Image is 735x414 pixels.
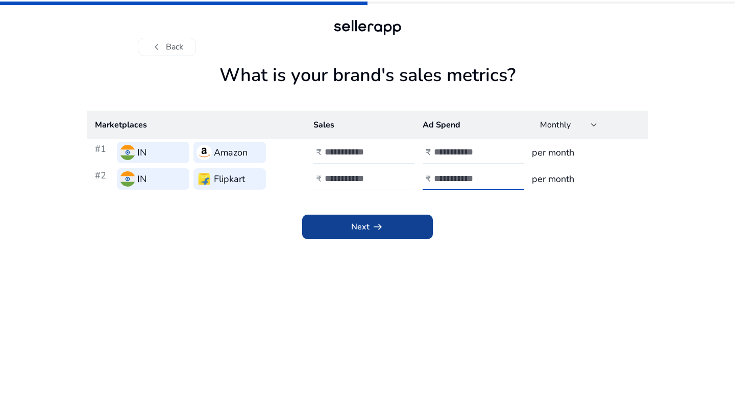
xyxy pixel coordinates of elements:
th: Sales [305,111,414,139]
h3: Amazon [214,145,248,160]
th: Ad Spend [414,111,524,139]
img: in.svg [120,171,135,187]
h3: per month [532,172,640,186]
span: Next [351,221,384,233]
th: Marketplaces [87,111,305,139]
span: arrow_right_alt [372,221,384,233]
button: Nextarrow_right_alt [302,215,433,239]
h3: Flipkart [214,172,245,186]
img: in.svg [120,145,135,160]
button: chevron_leftBack [138,38,196,56]
span: chevron_left [151,41,163,53]
h4: ₹ [316,174,322,184]
h3: IN [137,145,146,160]
h3: IN [137,172,146,186]
h3: per month [532,145,640,160]
h3: #1 [95,142,113,163]
h4: ₹ [426,174,431,184]
h1: What is your brand's sales metrics? [87,64,648,111]
h4: ₹ [426,148,431,158]
h3: #2 [95,168,113,190]
span: Monthly [540,119,571,131]
h4: ₹ [316,148,322,158]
